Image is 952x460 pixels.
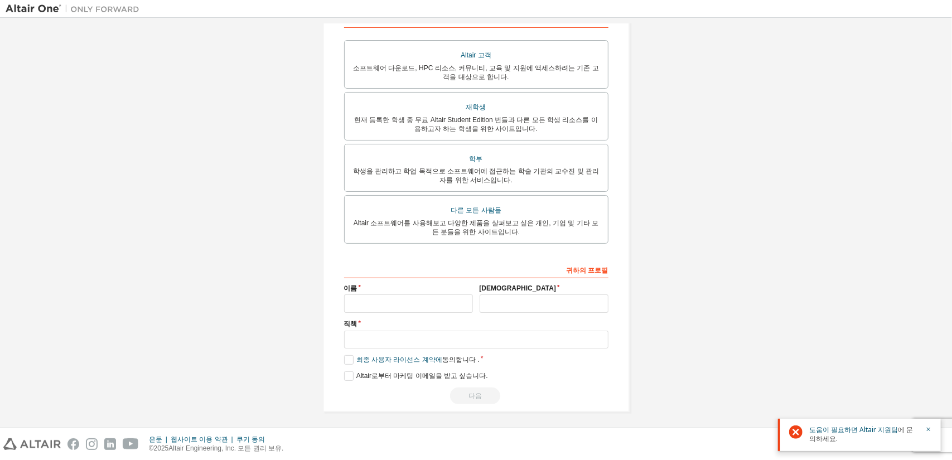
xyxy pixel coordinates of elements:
font: 동의합니다 . [442,356,480,364]
div: 계속하려면 EULA를 읽고 동의하세요. [344,388,608,404]
font: 이름 [344,284,357,292]
font: 에 문의하세요 [809,425,913,443]
font: Altair로부터 마케팅 이메일을 받고 싶습니다. [356,372,488,380]
font: 2025 [154,444,169,452]
font: 은둔 [149,435,162,443]
font: 다른 모든 사람들 [451,206,501,214]
font: 학부 [470,155,483,163]
img: youtube.svg [123,438,139,450]
font: . [836,434,838,443]
font: 귀하의 프로필 [566,267,608,274]
img: 알타이르 원 [6,3,145,14]
font: 최종 사용자 라이선스 계약에 [356,356,442,364]
font: © [149,444,154,452]
img: altair_logo.svg [3,438,61,450]
font: 재학생 [466,103,486,111]
img: linkedin.svg [104,438,116,450]
font: 쿠키 동의 [236,435,265,443]
font: Altair 고객 [461,51,491,59]
font: 웹사이트 이용 약관 [171,435,228,443]
img: instagram.svg [86,438,98,450]
font: 소프트웨어 다운로드, HPC 리소스, 커뮤니티, 교육 및 지원에 액세스하려는 기존 고객을 대상으로 합니다. [353,64,599,81]
img: facebook.svg [67,438,79,450]
font: [DEMOGRAPHIC_DATA] [480,284,557,292]
a: 도움이 필요하면 Altair 지원팀 [809,425,898,434]
font: 현재 등록한 학생 중 무료 Altair Student Edition 번들과 다른 모든 학생 리소스를 이용하고자 하는 학생을 위한 사이트입니다. [354,116,598,133]
font: Altair Engineering, Inc. 모든 권리 보유. [168,444,283,452]
font: Altair 소프트웨어를 사용해보고 다양한 제품을 살펴보고 싶은 개인, 기업 및 기타 모든 분들을 위한 사이트입니다. [354,219,598,236]
font: 직책 [344,320,357,328]
font: 학생을 관리하고 학업 목적으로 소프트웨어에 접근하는 학술 기관의 교수진 및 관리자를 위한 서비스입니다. [353,167,599,184]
